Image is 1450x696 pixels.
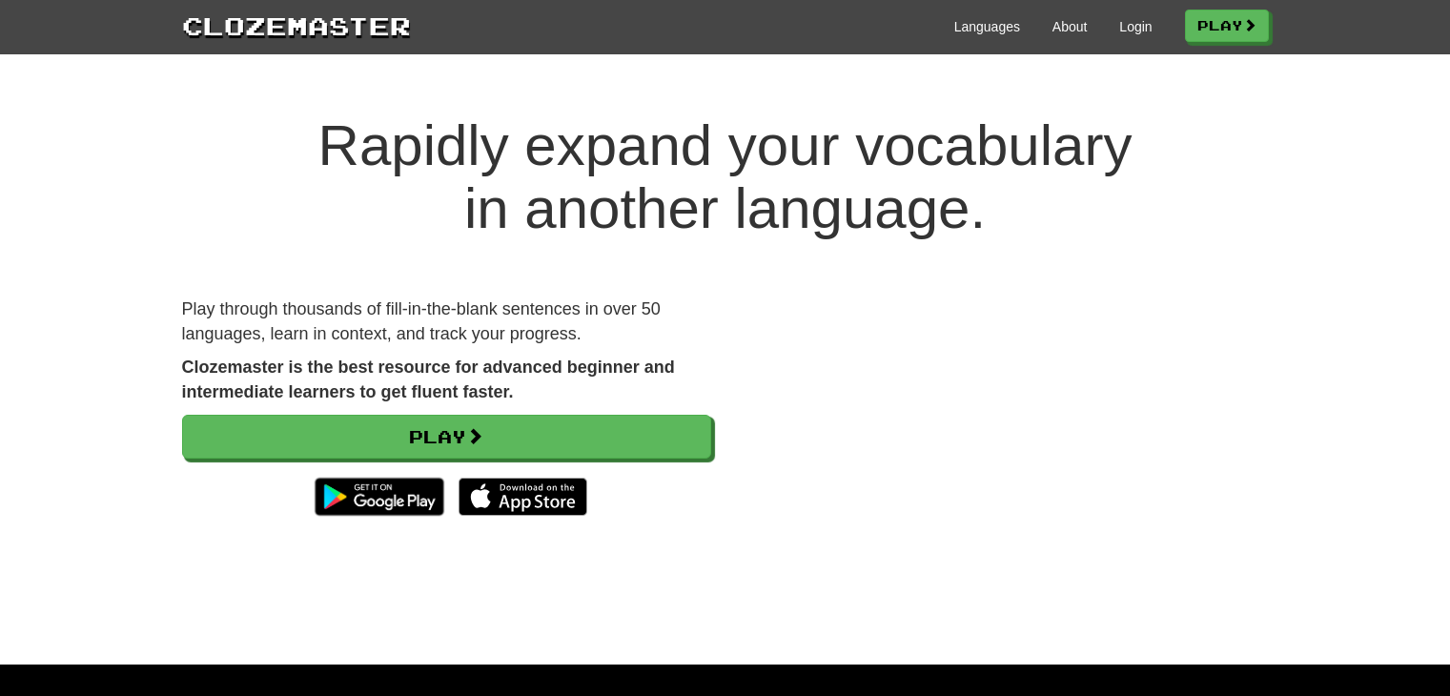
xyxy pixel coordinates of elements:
a: Clozemaster [182,8,411,43]
strong: Clozemaster is the best resource for advanced beginner and intermediate learners to get fluent fa... [182,358,675,401]
a: Play [182,415,711,459]
a: Login [1119,17,1152,36]
img: Download_on_the_App_Store_Badge_US-UK_135x40-25178aeef6eb6b83b96f5f2d004eda3bffbb37122de64afbaef7... [459,478,587,516]
img: Get it on Google Play [305,468,453,525]
a: Languages [954,17,1020,36]
p: Play through thousands of fill-in-the-blank sentences in over 50 languages, learn in context, and... [182,297,711,346]
a: Play [1185,10,1269,42]
a: About [1052,17,1088,36]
